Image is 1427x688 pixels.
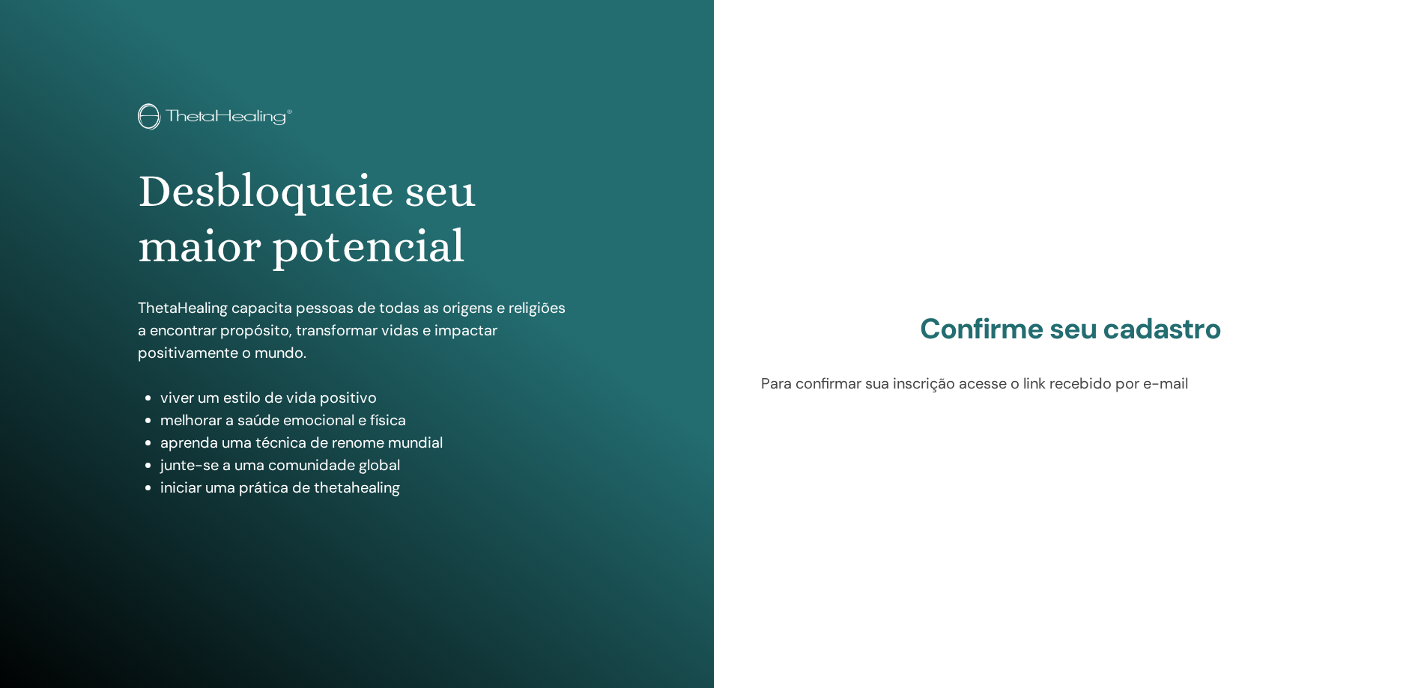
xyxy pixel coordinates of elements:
p: ThetaHealing capacita pessoas de todas as origens e religiões a encontrar propósito, transformar ... [138,296,576,364]
li: junte-se a uma comunidade global [160,454,576,476]
p: Para confirmar sua inscrição acesse o link recebido por e-mail [761,372,1381,395]
li: iniciar uma prática de thetahealing [160,476,576,499]
li: viver um estilo de vida positivo [160,386,576,409]
li: aprenda uma técnica de renome mundial [160,431,576,454]
h2: Confirme seu cadastro [761,312,1381,347]
li: melhorar a saúde emocional e física [160,409,576,431]
h1: Desbloqueie seu maior potencial [138,163,576,275]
